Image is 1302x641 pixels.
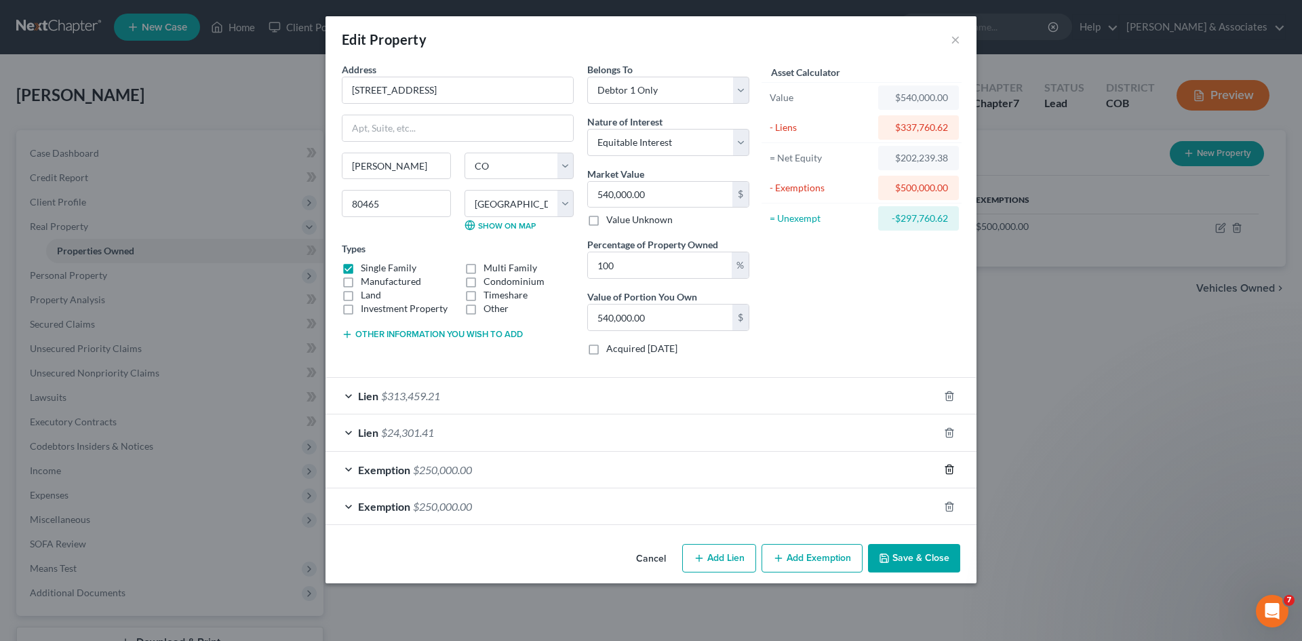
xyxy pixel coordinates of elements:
input: 0.00 [588,182,732,208]
div: $ [732,305,749,330]
div: % [732,252,749,278]
div: $500,000.00 [889,181,948,195]
span: Address [342,64,376,75]
label: Market Value [587,167,644,181]
div: $ [732,182,749,208]
label: Asset Calculator [771,65,840,79]
button: Add Lien [682,544,756,572]
div: - Liens [770,121,872,134]
div: -$297,760.62 [889,212,948,225]
label: Nature of Interest [587,115,663,129]
label: Timeshare [484,288,528,302]
div: $337,760.62 [889,121,948,134]
span: $250,000.00 [413,463,472,476]
span: Exemption [358,500,410,513]
div: - Exemptions [770,181,872,195]
button: × [951,31,960,47]
div: Value [770,91,872,104]
input: Enter address... [342,77,573,103]
div: Edit Property [342,30,427,49]
label: Condominium [484,275,545,288]
span: $250,000.00 [413,500,472,513]
input: Enter zip... [342,190,451,217]
div: = Net Equity [770,151,872,165]
label: Manufactured [361,275,421,288]
label: Value of Portion You Own [587,290,697,304]
label: Investment Property [361,302,448,315]
label: Acquired [DATE] [606,342,677,355]
label: Single Family [361,261,416,275]
div: $202,239.38 [889,151,948,165]
input: Enter city... [342,153,450,179]
div: $540,000.00 [889,91,948,104]
span: 7 [1284,595,1295,606]
label: Other [484,302,509,315]
input: 0.00 [588,305,732,330]
label: Multi Family [484,261,537,275]
span: Lien [358,389,378,402]
button: Add Exemption [762,544,863,572]
label: Value Unknown [606,213,673,227]
span: Lien [358,426,378,439]
a: Show on Map [465,220,536,231]
iframe: Intercom live chat [1256,595,1288,627]
span: $24,301.41 [381,426,434,439]
label: Land [361,288,381,302]
span: $313,459.21 [381,389,440,402]
div: = Unexempt [770,212,872,225]
label: Percentage of Property Owned [587,237,718,252]
button: Save & Close [868,544,960,572]
input: 0.00 [588,252,732,278]
button: Cancel [625,545,677,572]
input: Apt, Suite, etc... [342,115,573,141]
span: Belongs To [587,64,633,75]
label: Types [342,241,366,256]
button: Other information you wish to add [342,329,523,340]
span: Exemption [358,463,410,476]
